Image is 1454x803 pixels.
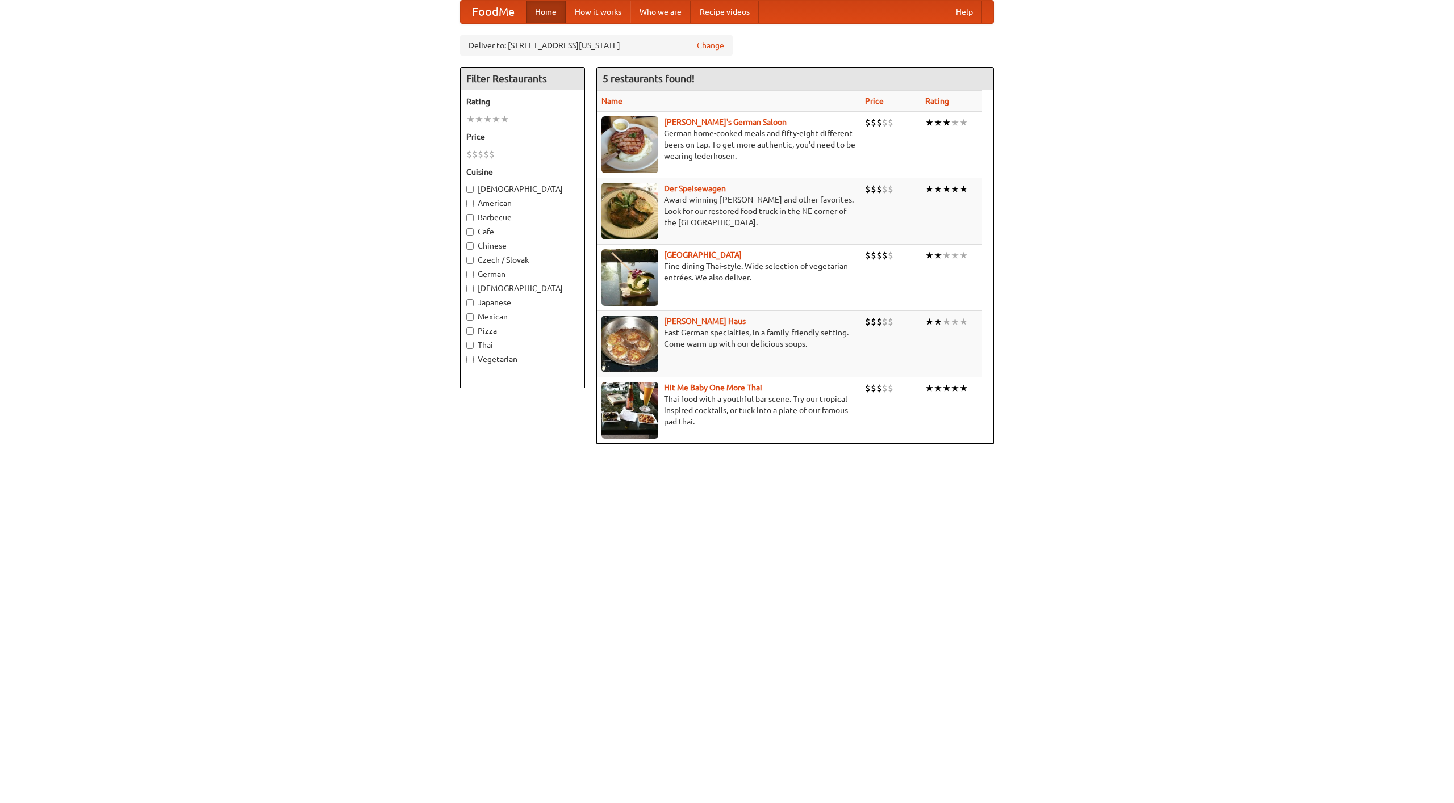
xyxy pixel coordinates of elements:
input: Thai [466,342,474,349]
li: $ [466,148,472,161]
input: Chinese [466,242,474,250]
input: [DEMOGRAPHIC_DATA] [466,285,474,292]
li: $ [882,183,888,195]
li: $ [888,382,893,394]
li: $ [876,249,882,262]
label: [DEMOGRAPHIC_DATA] [466,283,579,294]
a: Hit Me Baby One More Thai [664,383,762,392]
ng-pluralize: 5 restaurants found! [603,73,695,84]
p: Award-winning [PERSON_NAME] and other favorites. Look for our restored food truck in the NE corne... [601,194,856,228]
li: ★ [934,316,942,328]
li: $ [888,116,893,129]
li: ★ [942,316,951,328]
p: East German specialties, in a family-friendly setting. Come warm up with our delicious soups. [601,327,856,350]
img: satay.jpg [601,249,658,306]
li: ★ [942,116,951,129]
li: ★ [942,382,951,394]
li: $ [472,148,478,161]
li: ★ [934,382,942,394]
label: Chinese [466,240,579,251]
li: $ [871,116,876,129]
label: Cafe [466,226,579,237]
label: Pizza [466,325,579,337]
a: Name [601,96,622,106]
label: Vegetarian [466,354,579,365]
li: $ [882,316,888,328]
li: $ [478,148,483,161]
input: American [466,200,474,207]
img: speisewagen.jpg [601,183,658,239]
label: Mexican [466,311,579,322]
li: ★ [925,316,934,328]
input: Barbecue [466,214,474,221]
li: ★ [925,249,934,262]
a: [PERSON_NAME] Haus [664,317,746,326]
input: Mexican [466,313,474,321]
a: [PERSON_NAME]'s German Saloon [664,117,787,127]
label: American [466,197,579,209]
li: ★ [951,116,959,129]
li: $ [882,116,888,129]
li: ★ [959,183,968,195]
input: [DEMOGRAPHIC_DATA] [466,186,474,193]
li: $ [876,116,882,129]
p: Thai food with a youthful bar scene. Try our tropical inspired cocktails, or tuck into a plate of... [601,393,856,427]
a: Der Speisewagen [664,184,726,193]
li: $ [865,183,871,195]
input: German [466,271,474,278]
div: Deliver to: [STREET_ADDRESS][US_STATE] [460,35,733,56]
li: $ [871,316,876,328]
h5: Cuisine [466,166,579,178]
input: Vegetarian [466,356,474,363]
h5: Price [466,131,579,142]
li: $ [865,249,871,262]
li: $ [871,382,876,394]
input: Japanese [466,299,474,306]
li: ★ [951,249,959,262]
li: ★ [492,113,500,125]
a: Recipe videos [691,1,759,23]
li: $ [865,316,871,328]
li: $ [865,382,871,394]
a: Home [526,1,566,23]
li: $ [876,382,882,394]
a: [GEOGRAPHIC_DATA] [664,250,742,259]
li: $ [876,183,882,195]
h5: Rating [466,96,579,107]
li: ★ [951,316,959,328]
li: ★ [959,316,968,328]
p: German home-cooked meals and fifty-eight different beers on tap. To get more authentic, you'd nee... [601,128,856,162]
label: Barbecue [466,212,579,223]
li: $ [876,316,882,328]
li: ★ [934,183,942,195]
li: ★ [934,249,942,262]
li: $ [865,116,871,129]
label: German [466,268,579,280]
li: ★ [959,249,968,262]
li: ★ [925,183,934,195]
img: kohlhaus.jpg [601,316,658,372]
li: ★ [942,249,951,262]
li: $ [888,249,893,262]
img: babythai.jpg [601,382,658,439]
a: Change [697,40,724,51]
a: How it works [566,1,630,23]
li: ★ [951,382,959,394]
a: FoodMe [461,1,526,23]
input: Pizza [466,327,474,335]
label: Czech / Slovak [466,254,579,266]
a: Rating [925,96,949,106]
li: ★ [925,116,934,129]
li: $ [888,183,893,195]
p: Fine dining Thai-style. Wide selection of vegetarian entrées. We also deliver. [601,260,856,283]
li: $ [882,249,888,262]
input: Czech / Slovak [466,257,474,264]
li: ★ [475,113,483,125]
a: Price [865,96,884,106]
li: $ [882,382,888,394]
li: ★ [942,183,951,195]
